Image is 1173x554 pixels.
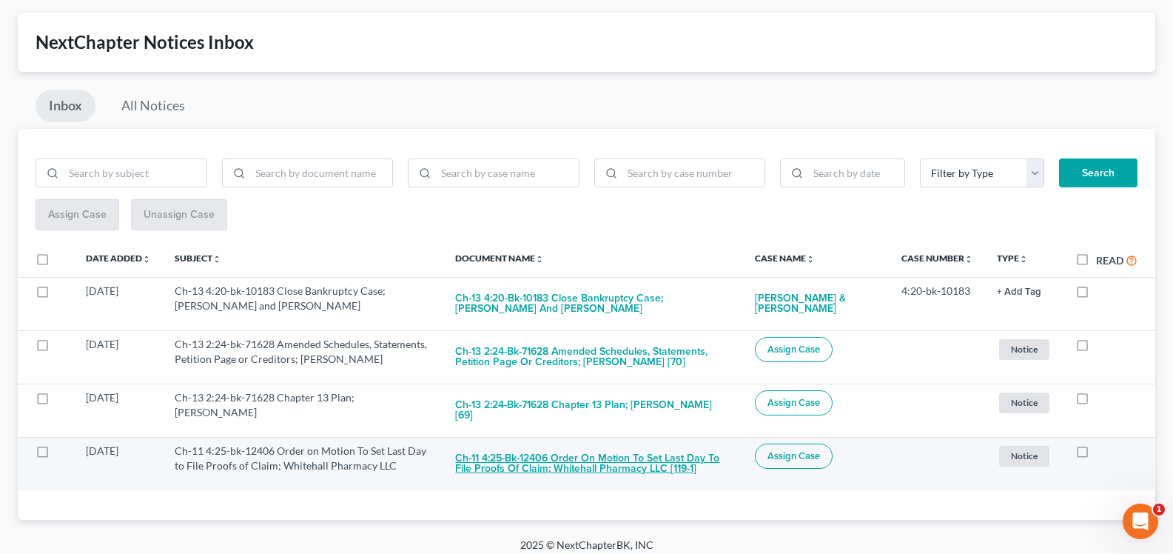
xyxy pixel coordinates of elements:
a: Inbox [36,90,95,122]
button: Assign Case [755,390,833,415]
input: Search by subject [64,159,206,187]
a: Subjectunfold_more [175,253,221,264]
span: Notice [999,393,1049,413]
button: Assign Case [755,337,833,362]
td: [DATE] [74,384,163,437]
a: Date Addedunfold_more [86,253,151,264]
input: Search by case name [436,159,579,187]
input: Search by date [808,159,904,187]
i: unfold_more [1019,255,1028,264]
a: [PERSON_NAME] & [PERSON_NAME] [755,284,878,324]
span: Assign Case [767,397,820,409]
td: 4:20-bk-10183 [890,277,985,330]
a: + Add Tag [997,284,1052,298]
i: unfold_more [142,255,151,264]
i: unfold_more [212,255,221,264]
input: Search by document name [250,159,393,187]
label: Read [1096,253,1123,268]
a: All Notices [108,90,198,122]
a: Case Numberunfold_more [901,253,973,264]
td: Ch-11 4:25-bk-12406 Order on Motion To Set Last Day to File Proofs of Claim; Whitehall Pharmacy LLC [163,437,443,490]
td: Ch-13 2:24-bk-71628 Chapter 13 Plan; [PERSON_NAME] [163,384,443,437]
a: Notice [997,444,1052,468]
button: Ch-11 4:25-bk-12406 Order on Motion To Set Last Day to File Proofs of Claim; Whitehall Pharmacy L... [455,444,730,484]
i: unfold_more [964,255,973,264]
button: Ch-13 2:24-bk-71628 Amended Schedules, Statements, Petition Page or Creditors; [PERSON_NAME] [70] [455,337,730,377]
button: + Add Tag [997,287,1041,297]
td: [DATE] [74,437,163,490]
button: Ch-13 4:20-bk-10183 Close Bankruptcy Case; [PERSON_NAME] and [PERSON_NAME] [455,284,730,324]
iframe: Intercom live chat [1123,504,1158,539]
a: Notice [997,337,1052,361]
a: Document Nameunfold_more [455,253,544,264]
span: Notice [999,339,1049,359]
a: Typeunfold_more [997,253,1028,264]
td: Ch-13 2:24-bk-71628 Amended Schedules, Statements, Petition Page or Creditors; [PERSON_NAME] [163,330,443,384]
div: NextChapter Notices Inbox [36,30,1137,54]
input: Search by case number [622,159,765,187]
a: Notice [997,390,1052,415]
i: unfold_more [806,255,815,264]
td: Ch-13 4:20-bk-10183 Close Bankruptcy Case; [PERSON_NAME] and [PERSON_NAME] [163,277,443,330]
span: Assign Case [767,344,820,356]
button: Assign Case [755,444,833,469]
span: Notice [999,446,1049,466]
button: Search [1059,158,1137,188]
i: unfold_more [535,255,544,264]
span: Assign Case [767,450,820,462]
td: [DATE] [74,277,163,330]
button: Ch-13 2:24-bk-71628 Chapter 13 Plan; [PERSON_NAME] [69] [455,390,730,430]
td: [DATE] [74,330,163,384]
a: Case Nameunfold_more [755,253,815,264]
span: 1 [1153,504,1165,515]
